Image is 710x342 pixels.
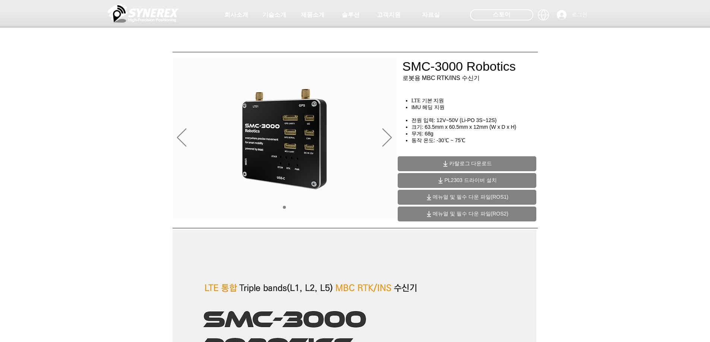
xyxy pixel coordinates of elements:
img: 씨너렉스_White_simbol_대지 1.png [108,2,179,24]
a: 01 [283,206,286,209]
a: 솔루션 [332,7,369,22]
a: 카탈로그 다운로드 [398,156,536,171]
span: 메뉴얼 및 필수 다운 파일(ROS1) [433,194,508,201]
span: 전원 입력: 12V~50V (Li-PO 3S~12S) [411,117,497,123]
span: 무게: 68g [411,131,433,137]
div: 슬라이드쇼 [173,58,397,218]
button: 다음 [382,128,392,148]
a: 고객지원 [370,7,407,22]
a: PL2303 드라이버 설치 [398,173,536,188]
iframe: To enrich screen reader interactions, please activate Accessibility in Grammarly extension settings [572,108,710,342]
button: 로그인 [552,8,593,22]
a: 메뉴얼 및 필수 다운 파일(ROS1) [398,190,536,205]
div: 스토어 [470,9,533,20]
span: 동작 온도: -30℃ ~ 75℃ [411,137,466,143]
a: 회사소개 [218,7,255,22]
button: 이전 [177,128,186,148]
span: 크기: 63.5mm x 60.5mm x 12mm (W x D x H) [411,124,517,130]
nav: 슬라이드 [280,206,289,209]
span: 회사소개 [224,11,248,19]
span: 스토어 [493,10,511,19]
a: 메뉴얼 및 필수 다운 파일(ROS2) [398,207,536,221]
span: 자료실 [422,11,440,19]
span: 제품소개 [301,11,325,19]
span: 고객지원 [377,11,401,19]
span: PL2303 드라이버 설치 [444,177,496,184]
a: 자료실 [412,7,449,22]
span: 로그인 [569,11,590,19]
span: 메뉴얼 및 필수 다운 파일(ROS2) [433,211,508,217]
a: 제품소개 [294,7,331,22]
span: 카탈로그 다운로드 [449,160,492,167]
span: 기술소개 [262,11,286,19]
span: 솔루션 [342,11,360,19]
a: 기술소개 [256,7,293,22]
img: KakaoTalk_20241224_155801212.png [228,78,341,198]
